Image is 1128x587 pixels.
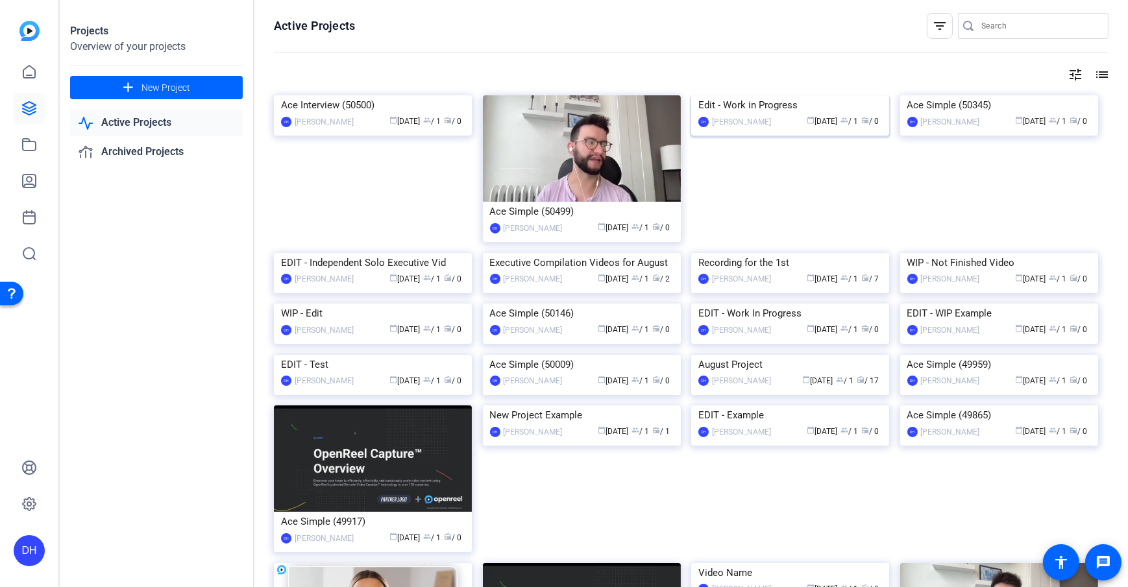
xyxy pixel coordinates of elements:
[444,116,452,124] span: radio
[861,325,879,334] span: / 0
[802,376,810,383] span: calendar_today
[632,376,640,383] span: group
[921,115,980,128] div: [PERSON_NAME]
[981,18,1098,34] input: Search
[840,324,848,332] span: group
[653,274,661,282] span: radio
[698,95,882,115] div: Edit - Work in Progress
[70,39,243,54] div: Overview of your projects
[907,253,1091,272] div: WIP - Not Finished Video
[389,274,420,283] span: [DATE]
[807,427,837,436] span: [DATE]
[861,324,869,332] span: radio
[907,405,1091,425] div: Ace Simple (49865)
[490,202,674,221] div: Ace Simple (50499)
[653,427,670,436] span: / 1
[1016,325,1046,334] span: [DATE]
[1093,67,1109,82] mat-icon: list
[141,81,190,95] span: New Project
[861,274,869,282] span: radio
[698,304,882,323] div: EDIT - Work In Progress
[281,512,465,531] div: Ace Simple (49917)
[653,376,661,383] span: radio
[423,325,441,334] span: / 1
[653,325,670,334] span: / 0
[598,427,629,436] span: [DATE]
[70,110,243,136] a: Active Projects
[712,425,771,438] div: [PERSON_NAME]
[19,21,40,41] img: blue-gradient.svg
[295,324,354,337] div: [PERSON_NAME]
[1016,116,1024,124] span: calendar_today
[1049,325,1067,334] span: / 1
[1049,274,1067,283] span: / 1
[444,533,461,542] span: / 0
[907,376,918,386] div: DH
[807,426,815,434] span: calendar_today
[632,324,640,332] span: group
[712,324,771,337] div: [PERSON_NAME]
[490,355,674,374] div: Ace Simple (50009)
[1049,274,1057,282] span: group
[490,274,500,284] div: DH
[1070,274,1088,283] span: / 0
[632,376,650,385] span: / 1
[1070,324,1078,332] span: radio
[389,324,397,332] span: calendar_today
[807,116,815,124] span: calendar_today
[490,253,674,272] div: Executive Compilation Videos for August
[281,274,291,284] div: DH
[1049,376,1067,385] span: / 1
[840,426,848,434] span: group
[444,274,461,283] span: / 0
[598,274,629,283] span: [DATE]
[712,272,771,285] div: [PERSON_NAME]
[632,426,640,434] span: group
[1053,555,1069,570] mat-icon: accessibility
[490,223,500,234] div: DH
[444,533,452,540] span: radio
[389,117,420,126] span: [DATE]
[698,563,882,582] div: Video Name
[921,374,980,387] div: [PERSON_NAME]
[423,533,441,542] span: / 1
[807,324,815,332] span: calendar_today
[857,376,864,383] span: radio
[840,116,848,124] span: group
[1070,274,1078,282] span: radio
[295,374,354,387] div: [PERSON_NAME]
[490,304,674,323] div: Ace Simple (50146)
[389,325,420,334] span: [DATE]
[1049,427,1067,436] span: / 1
[698,427,709,437] div: DH
[632,427,650,436] span: / 1
[1016,426,1024,434] span: calendar_today
[1049,117,1067,126] span: / 1
[1070,426,1078,434] span: radio
[281,533,291,544] div: DH
[861,274,879,283] span: / 7
[70,139,243,165] a: Archived Projects
[281,304,465,323] div: WIP - Edit
[598,222,606,230] span: calendar_today
[807,325,837,334] span: [DATE]
[840,274,858,283] span: / 1
[1016,376,1024,383] span: calendar_today
[389,376,420,385] span: [DATE]
[295,272,354,285] div: [PERSON_NAME]
[423,274,441,283] span: / 1
[861,116,869,124] span: radio
[1070,376,1078,383] span: radio
[698,117,709,127] div: DH
[861,426,869,434] span: radio
[1016,274,1046,283] span: [DATE]
[921,324,980,337] div: [PERSON_NAME]
[698,274,709,284] div: DH
[907,355,1091,374] div: Ace Simple (49959)
[504,272,563,285] div: [PERSON_NAME]
[907,95,1091,115] div: Ace Simple (50345)
[423,274,431,282] span: group
[1016,274,1024,282] span: calendar_today
[14,535,45,566] div: DH
[632,274,650,283] span: / 1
